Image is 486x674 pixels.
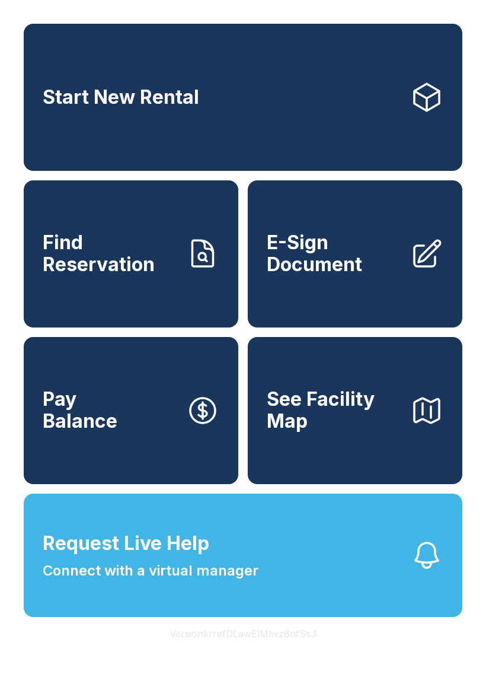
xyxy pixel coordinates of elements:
span: Connect with a virtual manager [43,560,258,581]
span: Request Live Help [43,529,209,558]
button: Request Live HelpConnect with a virtual manager [24,494,462,617]
a: Find Reservation [24,180,238,328]
span: E-Sign Document [267,232,401,275]
button: See Facility Map [248,337,462,484]
button: PayBalance [24,337,238,484]
span: See Facility Map [267,389,401,432]
a: Start New Rental [24,24,462,171]
button: VersionkrrefDLawElMlwz8nfSsJ [160,617,326,650]
span: Pay Balance [43,389,117,432]
span: Start New Rental [43,87,199,109]
span: Find Reservation [43,232,177,275]
a: E-Sign Document [248,180,462,328]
